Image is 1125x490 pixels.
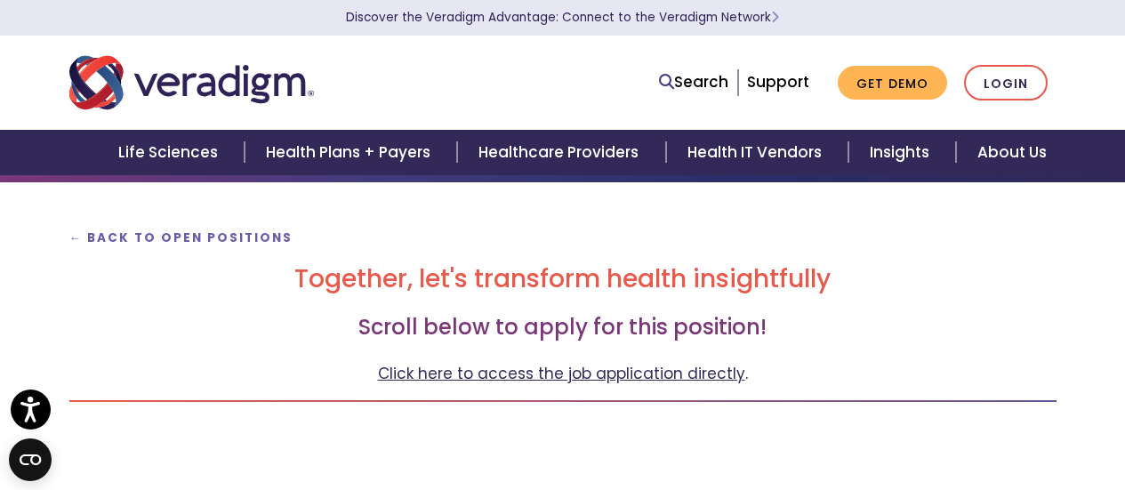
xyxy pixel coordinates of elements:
a: ← Back to Open Positions [69,229,293,246]
p: . [69,362,1057,386]
span: Learn More [771,9,779,26]
a: Discover the Veradigm Advantage: Connect to the Veradigm NetworkLearn More [346,9,779,26]
a: Login [964,65,1048,101]
h2: Together, let's transform health insightfully [69,264,1057,294]
a: Insights [848,130,956,175]
a: Life Sciences [97,130,245,175]
a: Search [659,70,728,94]
button: Open CMP widget [9,438,52,481]
a: Health IT Vendors [666,130,848,175]
a: Click here to access the job application directly [378,363,745,384]
a: Support [747,71,809,92]
h3: Scroll below to apply for this position! [69,315,1057,341]
a: Get Demo [838,66,947,100]
a: Health Plans + Payers [245,130,457,175]
img: Veradigm logo [69,53,314,112]
a: About Us [956,130,1068,175]
a: Healthcare Providers [457,130,665,175]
